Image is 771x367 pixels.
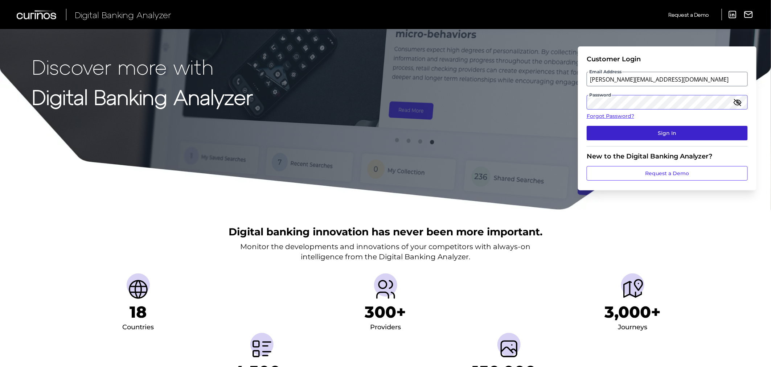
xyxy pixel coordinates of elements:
p: Monitor the developments and innovations of your competitors with always-on intelligence from the... [241,242,531,262]
div: Customer Login [587,55,748,63]
span: Digital Banking Analyzer [75,9,171,20]
div: Countries [122,322,154,333]
strong: Digital Banking Analyzer [32,84,253,109]
span: Password [588,92,612,98]
div: Providers [370,322,401,333]
a: Forgot Password? [587,112,748,120]
h1: 300+ [365,302,406,322]
img: Curinos [17,10,57,19]
h2: Digital banking innovation has never been more important. [229,225,542,239]
img: Metrics [250,337,274,360]
h1: 3,000+ [605,302,661,322]
a: Request a Demo [668,9,709,21]
img: Countries [127,278,150,301]
span: Email Address [588,69,622,75]
img: Providers [374,278,397,301]
img: Screenshots [497,337,521,360]
div: New to the Digital Banking Analyzer? [587,152,748,160]
span: Request a Demo [668,12,709,18]
p: Discover more with [32,55,253,78]
a: Request a Demo [587,166,748,181]
div: Journeys [618,322,648,333]
h1: 18 [130,302,147,322]
button: Sign In [587,126,748,140]
img: Journeys [621,278,644,301]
